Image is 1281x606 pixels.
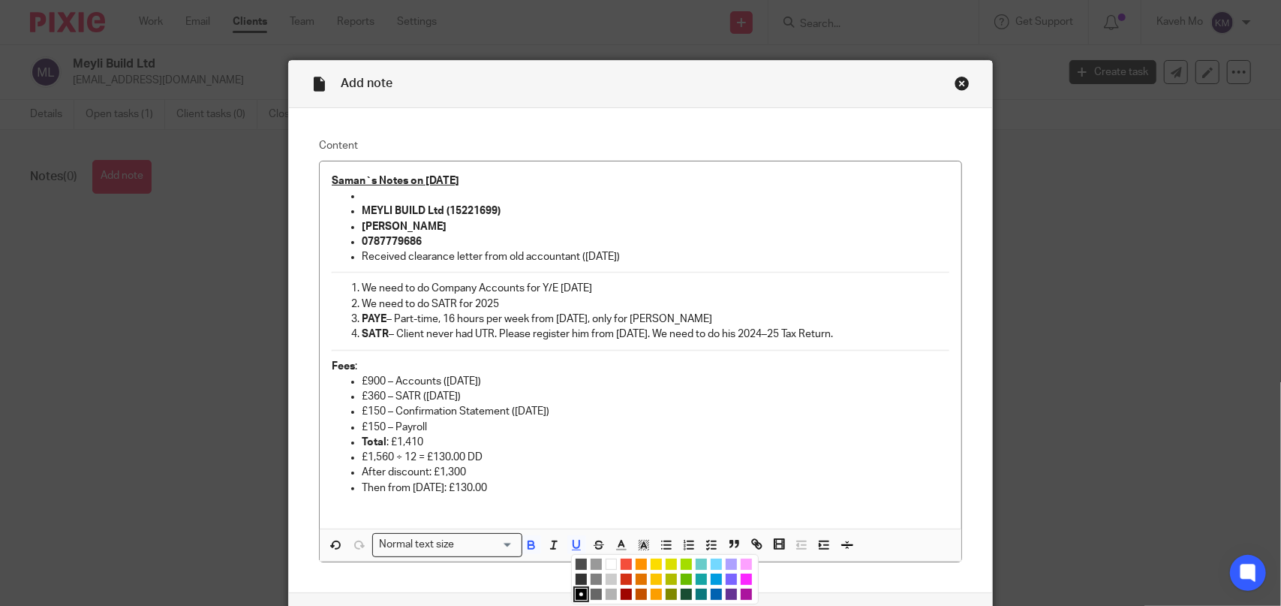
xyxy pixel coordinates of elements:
li: color:#009CE0 [711,574,722,585]
li: color:#AB149E [741,589,752,600]
strong: SATR [362,329,389,339]
li: color:#666666 [591,589,602,600]
li: color:#DBDF00 [666,559,677,570]
strong: Total [362,437,386,448]
strong: PAYE [362,314,386,324]
li: color:#E27300 [636,574,647,585]
li: color:#A4DD00 [681,559,692,570]
p: £900 – Accounts ([DATE]) [362,374,949,389]
li: color:#9F0500 [621,589,632,600]
label: Content [319,138,962,153]
li: color:#16A5A5 [696,574,707,585]
li: color:#B0BC00 [666,574,677,585]
li: color:#999999 [591,559,602,570]
p: We need to do Company Accounts for Y/E [DATE] [362,281,949,296]
li: color:#68CCCA [696,559,707,570]
li: color:#FDA1FF [741,559,752,570]
li: color:#FB9E00 [651,589,662,600]
p: After discount: £1,300 [362,465,949,480]
strong: MEYLI BUILD Ltd (15221699) [362,206,501,216]
p: Received clearance letter from old accountant ([DATE]) [362,249,949,264]
li: color:#C45100 [636,589,647,600]
li: color:#653294 [726,589,737,600]
p: £150 – Confirmation Statement ([DATE]) [362,404,949,419]
p: : £1,410 [362,435,949,450]
li: color:#0062B1 [711,589,722,600]
p: £1,560 ÷ 12 = £130.00 DD [362,450,949,465]
li: color:#333333 [576,574,587,585]
span: Add note [341,77,392,89]
strong: Fees [332,361,355,372]
p: – Part-time, 16 hours per week from [DATE], only for [PERSON_NAME] [362,312,949,327]
input: Search for option [459,537,513,553]
li: color:#CCCCCC [606,574,617,585]
li: color:#808900 [666,589,677,600]
p: – Client never had UTR. Please register him from [DATE]. We need to do his 2024–25 Tax Return. [362,327,949,342]
li: color:#AEA1FF [726,559,737,570]
li: color:#FCDC00 [651,559,662,570]
p: £150 – Payroll [362,420,949,435]
li: color:#73D8FF [711,559,722,570]
p: £360 – SATR ([DATE]) [362,389,949,404]
li: color:#7B64FF [726,574,737,585]
u: Saman`s Notes on [DATE] [332,176,459,186]
p: We need to do SATR for 2025 [362,297,949,312]
li: color:#0C797D [696,589,707,600]
li: color:#FCC400 [651,574,662,585]
div: Close this dialog window [955,76,970,91]
div: Compact color picker [571,554,759,604]
li: color:#B3B3B3 [606,589,617,600]
p: : [332,359,949,374]
span: Normal text size [376,537,458,553]
div: Search for option [372,533,522,556]
p: Then from [DATE]: £130.00 [362,481,949,496]
li: color:#FA28FF [741,574,752,585]
li: color:#D33115 [621,574,632,585]
li: color:#F44E3B [621,559,632,570]
li: color:#808080 [591,574,602,585]
strong: [PERSON_NAME] [362,222,447,232]
li: color:#68BC00 [681,574,692,585]
li: color:#000000 [576,589,587,600]
strong: 0787779686 [362,237,422,247]
li: color:#FE9200 [636,559,647,570]
li: color:#4D4D4D [576,559,587,570]
li: color:#FFFFFF [606,559,617,570]
li: color:#194D33 [681,589,692,600]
